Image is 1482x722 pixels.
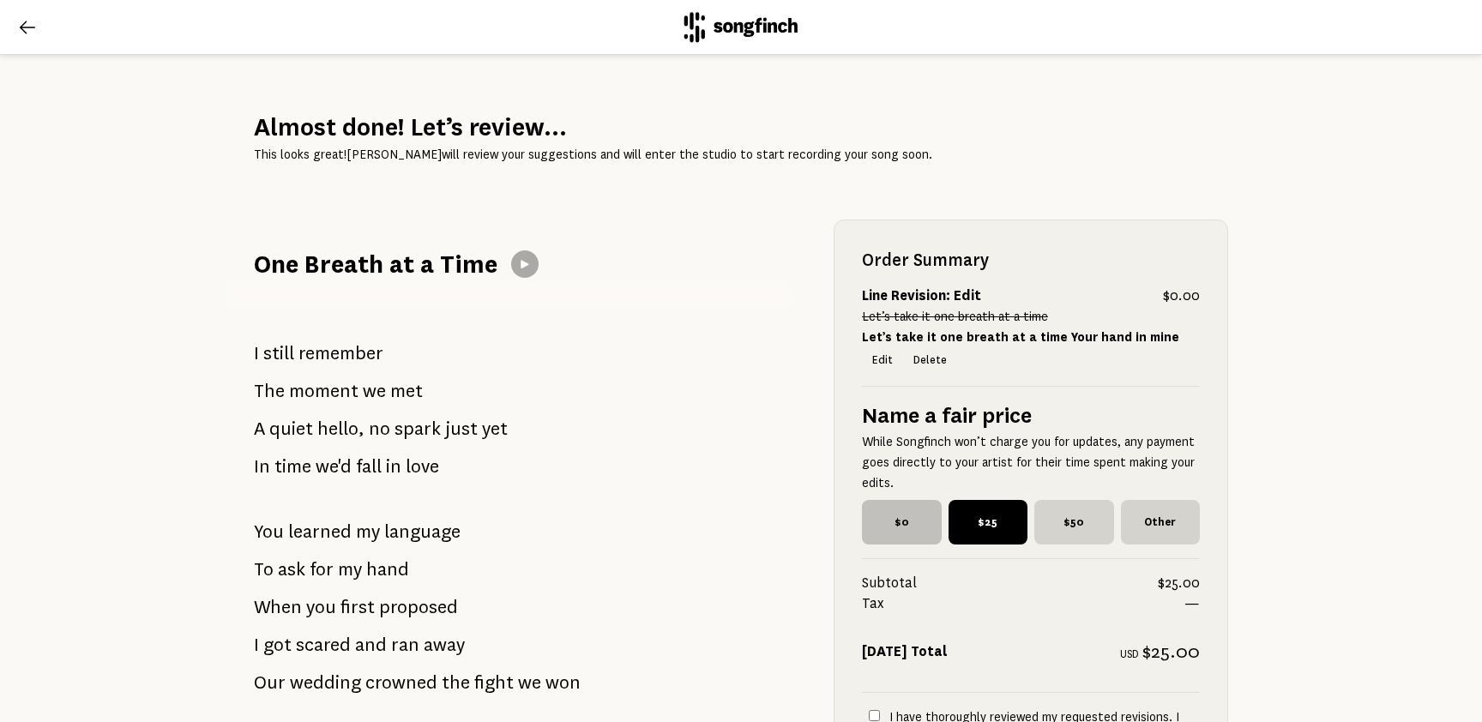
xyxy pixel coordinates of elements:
[288,514,352,549] span: learned
[384,514,461,549] span: language
[356,449,382,484] span: fall
[355,628,387,662] span: and
[1120,648,1139,660] span: USD
[363,374,386,408] span: we
[254,665,286,700] span: Our
[862,330,1179,344] strong: Let’s take it one breath at a time Your hand in mine
[474,665,514,700] span: fight
[296,628,351,662] span: scared
[406,449,439,484] span: love
[1121,500,1201,545] span: Other
[254,514,284,549] span: You
[395,412,441,446] span: spark
[278,552,305,587] span: ask
[1142,641,1200,662] span: $25.00
[390,374,423,408] span: met
[254,628,259,662] span: I
[386,449,401,484] span: in
[1163,286,1200,306] span: $0.00
[254,552,274,587] span: To
[263,628,292,662] span: got
[862,400,1200,431] h5: Name a fair price
[269,412,313,446] span: quiet
[545,665,581,700] span: won
[949,500,1028,545] span: $25
[862,500,942,545] span: $0
[442,665,470,700] span: the
[391,628,419,662] span: ran
[254,590,302,624] span: When
[862,248,1200,272] h2: Order Summary
[1158,573,1200,593] span: $25.00
[254,144,1228,165] p: This looks great! [PERSON_NAME] will review your suggestions and will enter the studio to start r...
[254,374,285,408] span: The
[482,412,508,446] span: yet
[274,449,311,484] span: time
[862,431,1200,493] p: While Songfinch won’t charge you for updates, any payment goes directly to your artist for their ...
[365,665,437,700] span: crowned
[862,644,948,659] strong: [DATE] Total
[862,288,981,304] strong: Line Revision: Edit
[254,412,265,446] span: A
[1184,593,1200,614] span: —
[310,552,334,587] span: for
[369,412,390,446] span: no
[862,573,1158,593] span: Subtotal
[379,590,458,624] span: proposed
[290,665,361,700] span: wedding
[869,710,880,721] input: I have thoroughly reviewed my requested revisions. I understand that once these are submitted, I ...
[338,552,362,587] span: my
[1034,500,1114,545] span: $50
[306,590,336,624] span: you
[903,348,957,372] button: Delete
[340,590,375,624] span: first
[424,628,465,662] span: away
[316,449,352,484] span: we'd
[254,336,259,370] span: I
[356,514,380,549] span: my
[254,247,497,281] h1: One Breath at a Time
[518,665,541,700] span: we
[317,412,364,446] span: hello,
[862,593,1184,614] span: Tax
[298,336,383,370] span: remember
[254,449,270,484] span: In
[263,336,294,370] span: still
[254,110,1228,144] h2: Almost done! Let’s review...
[862,348,903,372] button: Edit
[445,412,478,446] span: just
[862,310,1048,323] s: Let’s take it one breath at a time
[289,374,358,408] span: moment
[366,552,409,587] span: hand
